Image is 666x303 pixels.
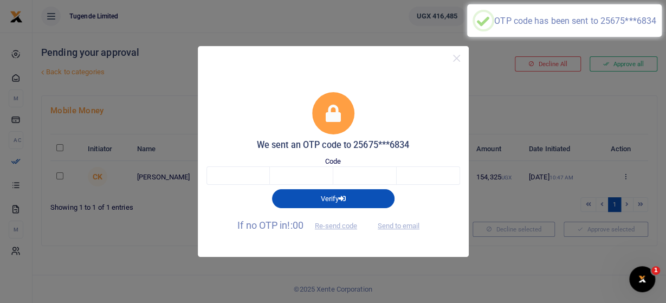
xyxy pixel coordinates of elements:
[494,16,656,26] div: OTP code has been sent to 25675***6834
[651,266,660,275] span: 1
[449,50,464,66] button: Close
[325,156,341,167] label: Code
[629,266,655,292] iframe: Intercom live chat
[237,220,366,231] span: If no OTP in
[272,189,395,208] button: Verify
[287,220,303,231] span: !:00
[206,140,460,151] h5: We sent an OTP code to 25675***6834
